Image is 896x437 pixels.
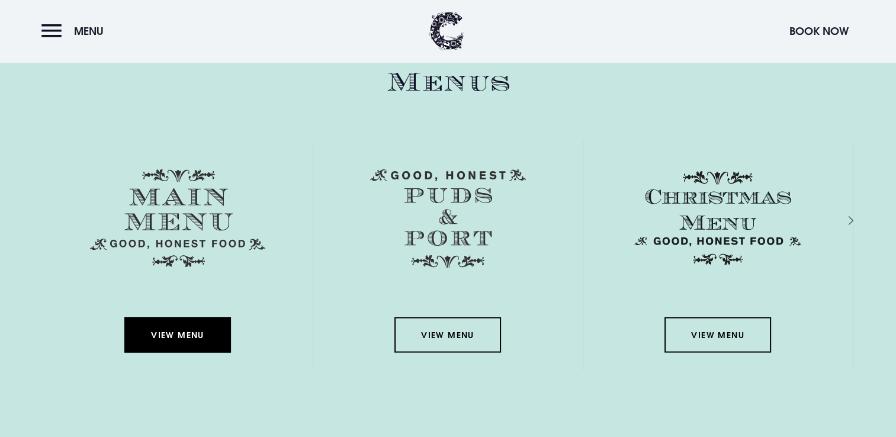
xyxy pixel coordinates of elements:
img: Christmas Menu SVG [630,169,805,267]
span: Menu [74,24,104,38]
img: Menu puds and port [370,169,526,268]
button: Menu [41,18,110,44]
a: View Menu [124,317,231,352]
img: Menu main menu [90,169,265,267]
a: View Menu [664,317,771,352]
div: Next slide [833,212,844,229]
h2: Menus [43,67,853,98]
img: Clandeboye Lodge [429,12,464,50]
button: Book Now [783,18,855,44]
a: View Menu [394,317,501,352]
